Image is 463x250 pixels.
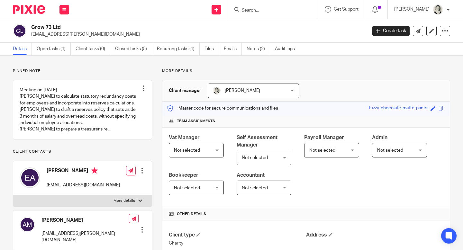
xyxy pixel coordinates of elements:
span: Not selected [174,186,200,190]
img: svg%3E [20,167,40,188]
span: [PERSON_NAME] [225,88,260,93]
img: DA590EE6-2184-4DF2-A25D-D99FB904303F_1_201_a.jpeg [213,87,221,94]
p: Pinned note [13,68,152,74]
h3: Client manager [169,87,201,94]
span: Not selected [174,148,200,153]
a: Audit logs [275,43,300,55]
span: Other details [177,211,206,217]
span: Not selected [309,148,335,153]
p: [PERSON_NAME] [394,6,430,13]
p: [EMAIL_ADDRESS][PERSON_NAME][DOMAIN_NAME] [41,230,129,244]
div: fuzzy-chocolate-matte-pants [369,105,427,112]
a: Closed tasks (5) [115,43,152,55]
h4: Client type [169,232,306,238]
a: Client tasks (0) [76,43,110,55]
a: Recurring tasks (1) [157,43,200,55]
p: Master code for secure communications and files [167,105,278,112]
p: Client contacts [13,149,152,154]
h4: Address [306,232,443,238]
p: Charity [169,240,306,246]
h2: Grow 73 Ltd [31,24,296,31]
a: Notes (2) [247,43,270,55]
span: Admin [372,135,387,140]
span: Not selected [377,148,403,153]
a: Emails [224,43,242,55]
span: Team assignments [177,119,215,124]
a: Details [13,43,32,55]
img: DA590EE6-2184-4DF2-A25D-D99FB904303F_1_201_a.jpeg [433,4,443,15]
a: Open tasks (1) [37,43,71,55]
span: Not selected [242,156,268,160]
a: Files [204,43,219,55]
p: More details [162,68,450,74]
p: [EMAIL_ADDRESS][DOMAIN_NAME] [47,182,120,188]
span: Not selected [242,186,268,190]
i: Primary [91,167,98,174]
span: Accountant [237,173,265,178]
span: Get Support [334,7,359,12]
p: More details [113,198,135,203]
input: Search [241,8,299,13]
img: svg%3E [13,24,26,38]
a: Create task [372,26,410,36]
span: Bookkeeper [169,173,198,178]
p: [EMAIL_ADDRESS][PERSON_NAME][DOMAIN_NAME] [31,31,363,38]
span: Self Assessment Manager [237,135,277,147]
span: Vat Manager [169,135,200,140]
h4: [PERSON_NAME] [41,217,129,224]
img: Pixie [13,5,45,14]
h4: [PERSON_NAME] [47,167,120,175]
img: svg%3E [20,217,35,232]
span: Payroll Manager [304,135,344,140]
